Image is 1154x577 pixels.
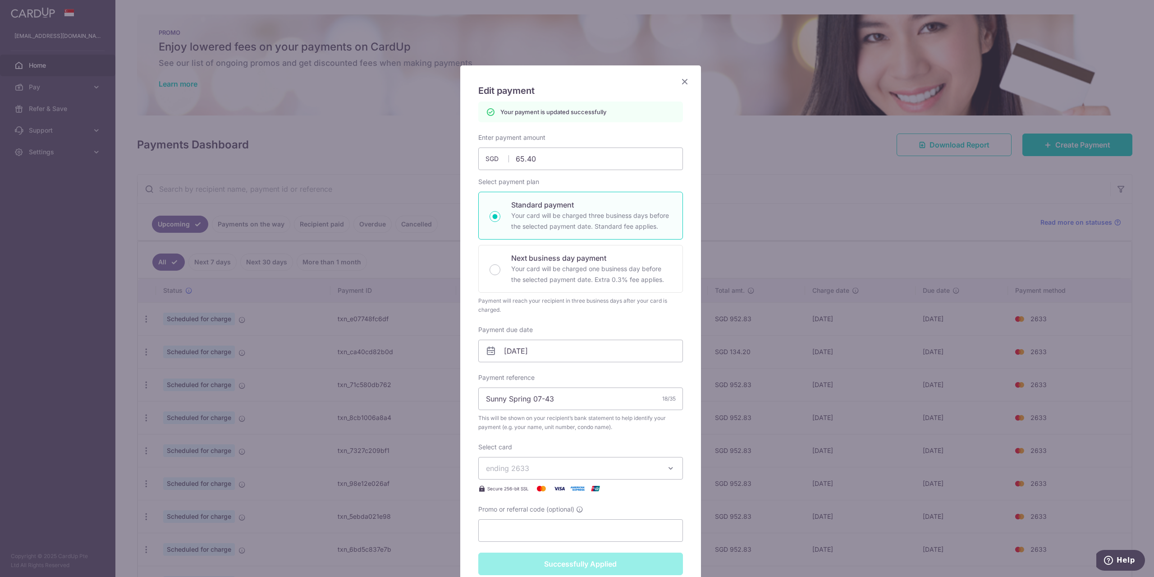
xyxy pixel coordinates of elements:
[478,443,512,452] label: Select card
[478,148,683,170] input: 0.00
[550,483,568,494] img: Visa
[486,464,529,473] span: ending 2633
[679,76,690,87] button: Close
[478,414,683,432] span: This will be shown on your recipient’s bank statement to help identify your payment (e.g. your na...
[568,483,586,494] img: American Express
[478,296,683,314] div: Payment will reach your recipient in three business days after your card is charged.
[478,457,683,480] button: ending 2633
[478,177,539,186] label: Select payment plan
[662,394,676,403] div: 18/35
[478,373,535,382] label: Payment reference
[478,133,545,142] label: Enter payment amount
[532,483,550,494] img: Mastercard
[487,485,529,492] span: Secure 256-bit SSL
[586,483,604,494] img: UnionPay
[1096,550,1145,572] iframe: Opens a widget where you can find more information
[485,154,509,163] span: SGD
[478,505,574,514] span: Promo or referral code (optional)
[511,210,672,232] p: Your card will be charged three business days before the selected payment date. Standard fee appl...
[511,253,672,263] p: Next business day payment
[500,107,606,116] p: Your payment is updated successfully
[511,263,672,285] p: Your card will be charged one business day before the selected payment date. Extra 0.3% fee applies.
[478,325,533,334] label: Payment due date
[511,199,672,210] p: Standard payment
[478,340,683,362] input: DD / MM / YYYY
[478,83,683,98] h5: Edit payment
